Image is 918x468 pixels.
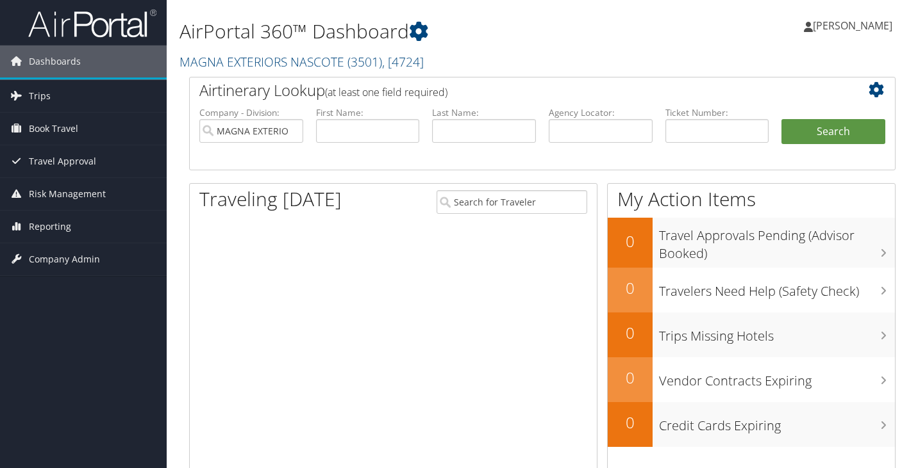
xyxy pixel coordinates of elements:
img: airportal-logo.png [28,8,156,38]
a: 0Vendor Contracts Expiring [608,357,895,402]
a: 0Credit Cards Expiring [608,402,895,447]
label: Company - Division: [199,106,303,119]
h3: Travel Approvals Pending (Advisor Booked) [659,220,895,262]
h3: Trips Missing Hotels [659,321,895,345]
label: Ticket Number: [665,106,769,119]
a: MAGNA EXTERIORS NASCOTE [179,53,424,70]
h3: Vendor Contracts Expiring [659,366,895,390]
a: 0Travel Approvals Pending (Advisor Booked) [608,218,895,267]
span: , [ 4724 ] [382,53,424,70]
span: ( 3501 ) [347,53,382,70]
button: Search [781,119,885,145]
span: Risk Management [29,178,106,210]
a: 0Trips Missing Hotels [608,312,895,357]
span: [PERSON_NAME] [813,19,892,33]
label: Agency Locator: [549,106,653,119]
span: (at least one field required) [325,85,447,99]
h2: 0 [608,367,653,389]
input: Search for Traveler [437,190,587,214]
h3: Credit Cards Expiring [659,410,895,435]
span: Dashboards [29,45,81,77]
span: Travel Approval [29,145,96,177]
h1: Traveling [DATE] [199,186,342,213]
h2: 0 [608,277,653,299]
h3: Travelers Need Help (Safety Check) [659,276,895,300]
h2: Airtinerary Lookup [199,79,826,101]
label: Last Name: [432,106,536,119]
a: 0Travelers Need Help (Safety Check) [608,268,895,312]
h2: 0 [608,230,653,252]
h2: 0 [608,322,653,344]
h1: AirPortal 360™ Dashboard [179,18,663,45]
span: Company Admin [29,243,100,275]
label: First Name: [316,106,420,119]
span: Trips [29,80,51,112]
a: [PERSON_NAME] [804,6,905,45]
span: Reporting [29,211,71,243]
h2: 0 [608,412,653,433]
span: Book Travel [29,113,78,145]
h1: My Action Items [608,186,895,213]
